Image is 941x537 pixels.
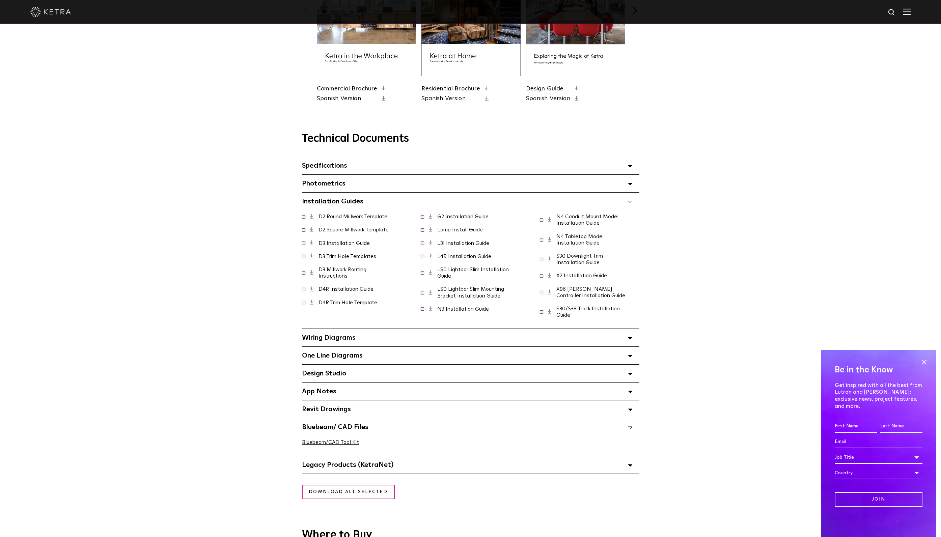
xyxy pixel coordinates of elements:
[302,198,363,205] span: Installation Guides
[880,420,922,433] input: Last Name
[556,234,604,246] a: N4 Tabletop Model Installation Guide
[421,86,480,92] a: Residential Brochure
[302,334,356,341] span: Wiring Diagrams
[302,370,346,377] span: Design Studio
[526,86,564,92] a: Design Guide
[317,86,378,92] a: Commercial Brochure
[319,286,373,292] a: D4R Installation Guide
[835,435,922,448] input: Email
[421,94,480,103] a: Spanish Version
[556,214,618,226] a: N4 Conduit Mount Model Installation Guide
[302,180,345,187] span: Photometrics
[302,406,351,413] span: Revit Drawings
[302,388,336,395] span: App Notes
[835,382,922,410] p: Get inspired with all the best from Lutron and [PERSON_NAME]: exclusive news, project features, a...
[302,461,393,468] span: Legacy Products (KetraNet)
[835,451,922,464] div: Job Title
[437,227,483,232] a: Lamp Install Guide
[302,132,639,145] h3: Technical Documents
[888,8,896,17] img: search icon
[302,162,347,169] span: Specifications
[319,267,366,279] a: D3 Millwork Routing Instructions
[835,420,877,433] input: First Name
[30,7,71,17] img: ketra-logo-2019-white
[526,94,570,103] a: Spanish Version
[437,306,489,312] a: N3 Installation Guide
[319,300,377,305] a: D4R Trim Hole Template
[556,253,603,265] a: S30 Downlight Trim Installation Guide
[556,273,607,278] a: X2 Installation Guide
[835,364,922,376] h4: Be in the Know
[437,254,491,259] a: L4R Installation Guide
[437,286,504,298] a: LS0 Lightbar Slim Mounting Bracket Installation Guide
[835,467,922,479] div: Country
[319,227,389,232] a: D2 Square Millwork Template
[319,254,376,259] a: D3 Trim Hole Templates
[835,492,922,507] input: Join
[556,286,625,298] a: X96 [PERSON_NAME] Controller Installation Guide
[437,214,489,219] a: G2 Installation Guide
[437,267,509,279] a: LS0 Lightbar Slim Installation Guide
[319,214,387,219] a: D2 Round Millwork Template
[302,485,395,499] a: Download all selected
[302,424,368,430] span: Bluebeam/ CAD Files
[302,352,363,359] span: One Line Diagrams
[903,8,911,15] img: Hamburger%20Nav.svg
[437,241,489,246] a: L3I Installation Guide
[302,440,359,445] a: Bluebeam/CAD Tool Kit
[317,94,378,103] a: Spanish Version
[319,241,370,246] a: D3 Installation Guide
[556,306,620,318] a: S30/S38 Track Installation Guide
